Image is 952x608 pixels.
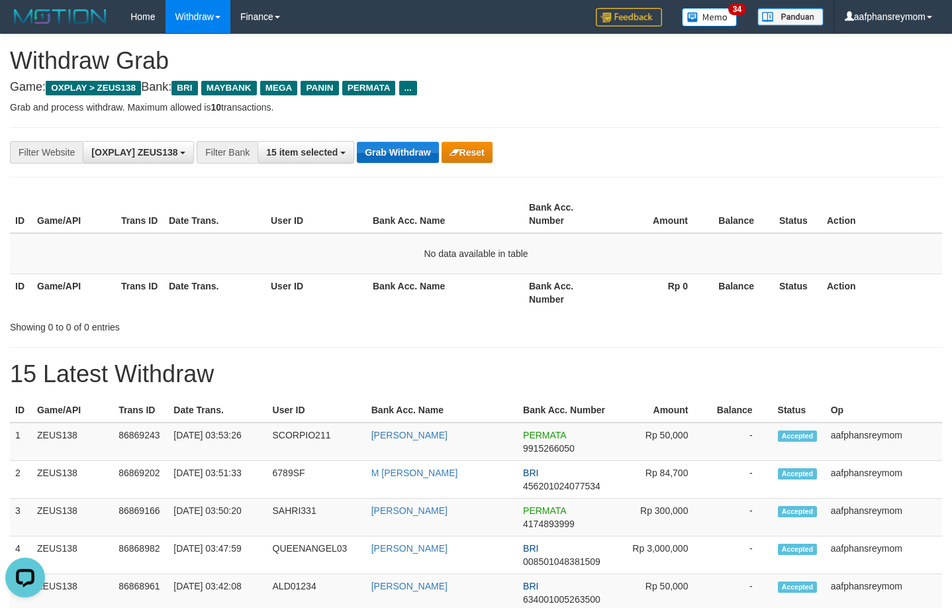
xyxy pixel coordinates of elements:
[10,499,32,536] td: 3
[83,141,194,164] button: [OXPLAY] ZEUS138
[357,142,438,163] button: Grab Withdraw
[608,274,708,311] th: Rp 0
[211,102,221,113] strong: 10
[708,274,774,311] th: Balance
[32,274,116,311] th: Game/API
[523,430,566,440] span: PERMATA
[596,8,662,26] img: Feedback.jpg
[10,461,32,499] td: 2
[774,195,822,233] th: Status
[5,5,45,45] button: Open LiveChat chat widget
[524,195,608,233] th: Bank Acc. Number
[518,398,611,423] th: Bank Acc. Number
[611,499,708,536] td: Rp 300,000
[10,315,387,334] div: Showing 0 to 0 of 0 entries
[10,361,942,387] h1: 15 Latest Withdraw
[728,3,746,15] span: 34
[267,536,366,574] td: QUEENANGEL03
[523,543,538,554] span: BRI
[113,461,168,499] td: 86869202
[442,142,493,163] button: Reset
[366,398,518,423] th: Bank Acc. Name
[611,461,708,499] td: Rp 84,700
[778,544,818,555] span: Accepted
[371,430,448,440] a: [PERSON_NAME]
[757,8,824,26] img: panduan.png
[113,536,168,574] td: 86868982
[197,141,258,164] div: Filter Bank
[342,81,396,95] span: PERMATA
[10,141,83,164] div: Filter Website
[116,274,164,311] th: Trans ID
[10,274,32,311] th: ID
[778,468,818,480] span: Accepted
[260,81,298,95] span: MEGA
[826,461,942,499] td: aafphansreymom
[778,582,818,593] span: Accepted
[708,536,772,574] td: -
[682,8,738,26] img: Button%20Memo.svg
[523,443,575,454] span: Copy 9915266050 to clipboard
[708,398,772,423] th: Balance
[113,398,168,423] th: Trans ID
[822,195,942,233] th: Action
[10,7,111,26] img: MOTION_logo.png
[266,147,338,158] span: 15 item selected
[116,195,164,233] th: Trans ID
[523,594,600,605] span: Copy 634001005263500 to clipboard
[708,195,774,233] th: Balance
[822,274,942,311] th: Action
[367,195,524,233] th: Bank Acc. Name
[168,398,267,423] th: Date Trans.
[32,398,113,423] th: Game/API
[523,581,538,591] span: BRI
[778,431,818,442] span: Accepted
[46,81,141,95] span: OXPLAY > ZEUS138
[523,556,600,567] span: Copy 008501048381509 to clipboard
[774,274,822,311] th: Status
[267,499,366,536] td: SAHRI331
[10,423,32,461] td: 1
[608,195,708,233] th: Amount
[399,81,417,95] span: ...
[267,461,366,499] td: 6789SF
[826,398,942,423] th: Op
[826,536,942,574] td: aafphansreymom
[265,195,367,233] th: User ID
[10,195,32,233] th: ID
[10,398,32,423] th: ID
[168,423,267,461] td: [DATE] 03:53:26
[10,101,942,114] p: Grab and process withdraw. Maximum allowed is transactions.
[10,233,942,274] td: No data available in table
[611,423,708,461] td: Rp 50,000
[10,536,32,574] td: 4
[523,481,600,491] span: Copy 456201024077534 to clipboard
[168,499,267,536] td: [DATE] 03:50:20
[708,423,772,461] td: -
[201,81,257,95] span: MAYBANK
[168,461,267,499] td: [DATE] 03:51:33
[267,423,366,461] td: SCORPIO211
[371,505,448,516] a: [PERSON_NAME]
[258,141,354,164] button: 15 item selected
[171,81,197,95] span: BRI
[267,398,366,423] th: User ID
[611,398,708,423] th: Amount
[708,461,772,499] td: -
[523,519,575,529] span: Copy 4174893999 to clipboard
[367,274,524,311] th: Bank Acc. Name
[708,499,772,536] td: -
[826,423,942,461] td: aafphansreymom
[826,499,942,536] td: aafphansreymom
[91,147,177,158] span: [OXPLAY] ZEUS138
[301,81,338,95] span: PANIN
[523,505,566,516] span: PERMATA
[524,274,608,311] th: Bank Acc. Number
[168,536,267,574] td: [DATE] 03:47:59
[32,423,113,461] td: ZEUS138
[10,48,942,74] h1: Withdraw Grab
[773,398,826,423] th: Status
[778,506,818,517] span: Accepted
[32,499,113,536] td: ZEUS138
[113,423,168,461] td: 86869243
